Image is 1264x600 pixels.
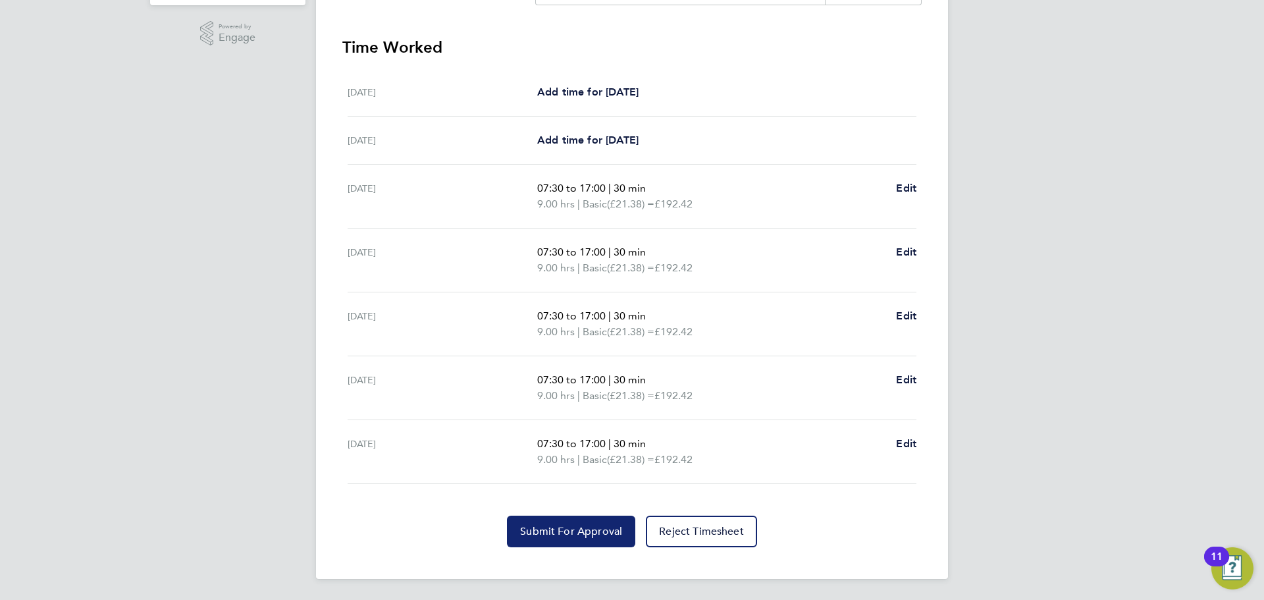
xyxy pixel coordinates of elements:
span: 07:30 to 17:00 [537,310,606,322]
span: Engage [219,32,255,43]
span: Edit [896,437,916,450]
span: (£21.38) = [607,389,654,402]
button: Open Resource Center, 11 new notifications [1211,547,1253,589]
span: £192.42 [654,325,693,338]
span: £192.42 [654,261,693,274]
span: £192.42 [654,389,693,402]
a: Edit [896,372,916,388]
span: 07:30 to 17:00 [537,246,606,258]
span: Edit [896,182,916,194]
span: (£21.38) = [607,325,654,338]
span: | [608,437,611,450]
span: | [577,198,580,210]
span: Powered by [219,21,255,32]
span: 9.00 hrs [537,453,575,466]
span: 9.00 hrs [537,261,575,274]
span: 9.00 hrs [537,325,575,338]
span: 30 min [614,246,646,258]
span: | [608,373,611,386]
div: 11 [1211,557,1223,574]
span: | [577,325,580,338]
a: Add time for [DATE] [537,132,639,148]
span: 07:30 to 17:00 [537,437,606,450]
button: Submit For Approval [507,516,635,547]
span: £192.42 [654,198,693,210]
span: Basic [583,388,607,404]
div: [DATE] [348,436,537,468]
span: 9.00 hrs [537,389,575,402]
span: Add time for [DATE] [537,134,639,146]
a: Edit [896,436,916,452]
span: Edit [896,310,916,322]
a: Edit [896,308,916,324]
button: Reject Timesheet [646,516,757,547]
span: (£21.38) = [607,261,654,274]
span: Basic [583,196,607,212]
span: 30 min [614,437,646,450]
span: Add time for [DATE] [537,86,639,98]
h3: Time Worked [342,37,922,58]
span: Edit [896,246,916,258]
span: 30 min [614,373,646,386]
span: 9.00 hrs [537,198,575,210]
span: 30 min [614,310,646,322]
span: Basic [583,324,607,340]
div: [DATE] [348,180,537,212]
span: Edit [896,373,916,386]
span: | [608,246,611,258]
span: 07:30 to 17:00 [537,182,606,194]
span: 07:30 to 17:00 [537,373,606,386]
span: | [577,389,580,402]
span: (£21.38) = [607,198,654,210]
span: | [577,453,580,466]
div: [DATE] [348,372,537,404]
span: | [608,182,611,194]
div: [DATE] [348,308,537,340]
span: | [577,261,580,274]
span: | [608,310,611,322]
span: 30 min [614,182,646,194]
a: Edit [896,180,916,196]
span: £192.42 [654,453,693,466]
span: Reject Timesheet [659,525,744,538]
span: Basic [583,452,607,468]
span: Basic [583,260,607,276]
a: Edit [896,244,916,260]
div: [DATE] [348,244,537,276]
a: Add time for [DATE] [537,84,639,100]
span: Submit For Approval [520,525,622,538]
div: [DATE] [348,132,537,148]
a: Powered byEngage [200,21,256,46]
div: [DATE] [348,84,537,100]
span: (£21.38) = [607,453,654,466]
